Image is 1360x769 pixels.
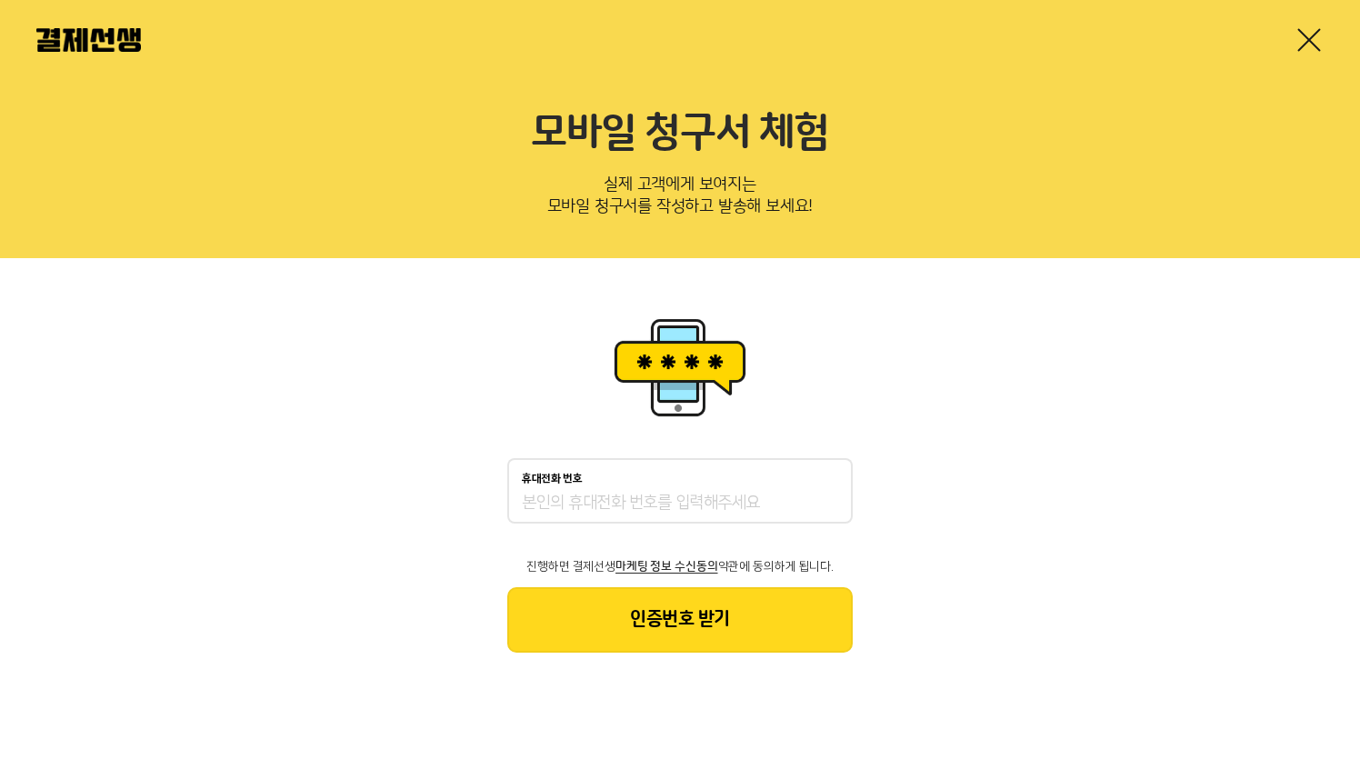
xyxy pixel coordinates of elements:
[507,560,853,573] p: 진행하면 결제선생 약관에 동의하게 됩니다.
[607,313,753,422] img: 휴대폰인증 이미지
[522,493,838,514] input: 휴대전화 번호
[507,587,853,653] button: 인증번호 받기
[36,28,141,52] img: 결제선생
[36,109,1324,158] h2: 모바일 청구서 체험
[522,473,583,485] p: 휴대전화 번호
[36,169,1324,229] p: 실제 고객에게 보여지는 모바일 청구서를 작성하고 발송해 보세요!
[615,560,717,573] span: 마케팅 정보 수신동의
